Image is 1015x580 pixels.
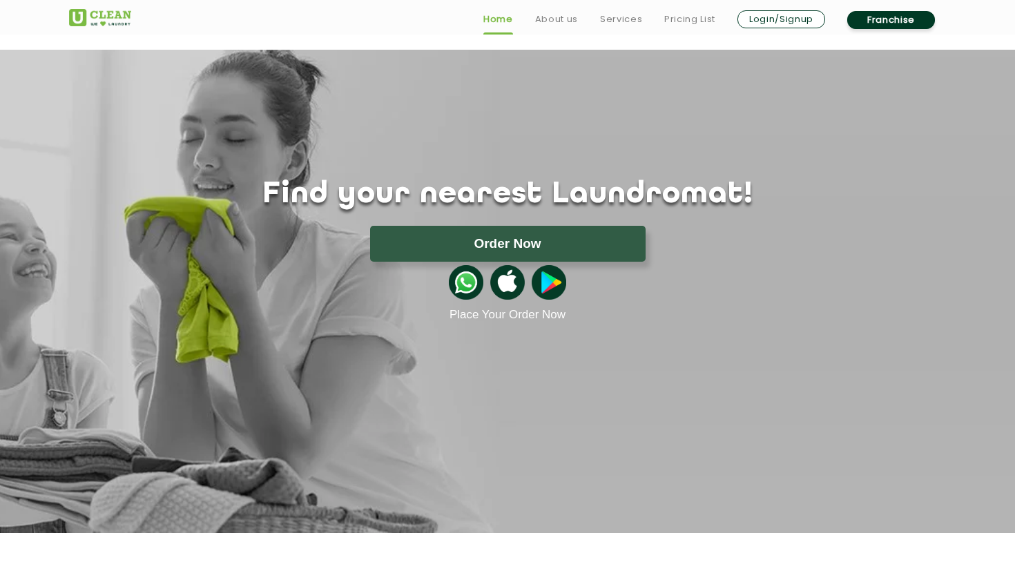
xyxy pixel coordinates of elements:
[847,11,935,29] a: Franchise
[370,226,646,262] button: Order Now
[535,11,578,28] a: About us
[532,265,566,300] img: playstoreicon.png
[69,9,131,26] img: UClean Laundry and Dry Cleaning
[664,11,715,28] a: Pricing List
[600,11,642,28] a: Services
[449,308,565,322] a: Place Your Order Now
[490,265,525,300] img: apple-icon.png
[483,11,513,28] a: Home
[737,10,825,28] a: Login/Signup
[449,265,483,300] img: whatsappicon.png
[59,177,956,212] h1: Find your nearest Laundromat!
